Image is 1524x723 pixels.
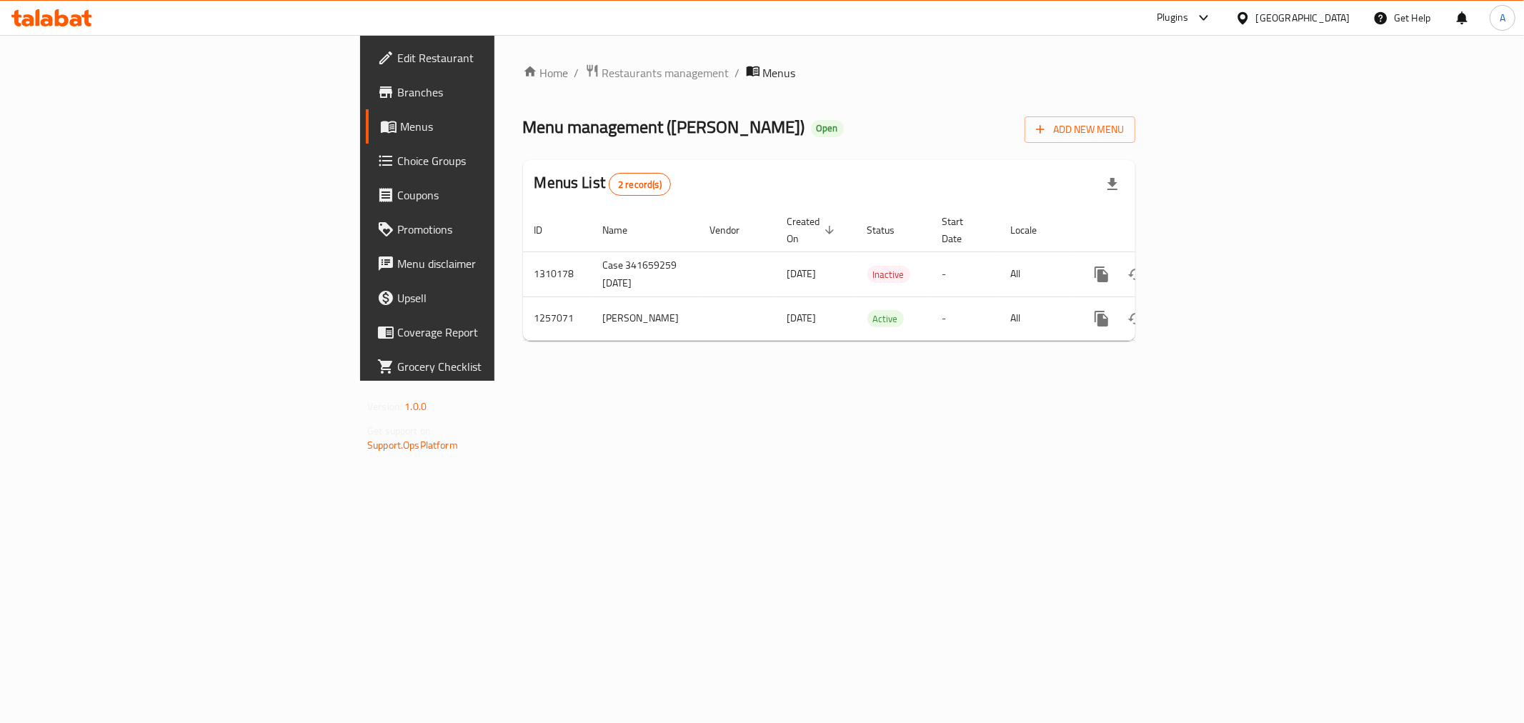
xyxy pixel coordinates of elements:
nav: breadcrumb [523,64,1135,82]
a: Choice Groups [366,144,614,178]
span: Branches [397,84,603,101]
a: Support.OpsPlatform [367,436,458,454]
span: Coupons [397,186,603,204]
span: Status [867,221,914,239]
a: Grocery Checklist [366,349,614,384]
span: Name [603,221,647,239]
span: Grocery Checklist [397,358,603,375]
div: Total records count [609,173,671,196]
span: Inactive [867,266,910,283]
button: Add New Menu [1025,116,1135,143]
span: ID [534,221,562,239]
td: [PERSON_NAME] [592,296,699,340]
td: All [1000,251,1073,296]
a: Promotions [366,212,614,246]
td: - [931,296,1000,340]
span: Coverage Report [397,324,603,341]
td: - [931,251,1000,296]
span: Upsell [397,289,603,306]
button: Change Status [1119,257,1153,291]
a: Coupons [366,178,614,212]
span: [DATE] [787,264,817,283]
li: / [735,64,740,81]
span: Menu management ( [PERSON_NAME] ) [523,111,805,143]
th: Actions [1073,209,1233,252]
span: Start Date [942,213,982,247]
div: Export file [1095,167,1130,201]
a: Menus [366,109,614,144]
span: Active [867,311,904,327]
span: Choice Groups [397,152,603,169]
button: more [1085,301,1119,336]
a: Coverage Report [366,315,614,349]
a: Branches [366,75,614,109]
a: Restaurants management [585,64,729,82]
div: Open [811,120,844,137]
span: [DATE] [787,309,817,327]
span: Vendor [710,221,759,239]
a: Menu disclaimer [366,246,614,281]
span: Locale [1011,221,1056,239]
h2: Menus List [534,172,671,196]
span: Menus [763,64,796,81]
button: Change Status [1119,301,1153,336]
table: enhanced table [523,209,1233,341]
span: Get support on: [367,422,433,440]
button: more [1085,257,1119,291]
span: Menus [400,118,603,135]
span: 2 record(s) [609,178,670,191]
span: Restaurants management [602,64,729,81]
div: [GEOGRAPHIC_DATA] [1256,10,1350,26]
span: 1.0.0 [404,397,427,416]
td: Case 341659259 [DATE] [592,251,699,296]
span: Add New Menu [1036,121,1124,139]
a: Upsell [366,281,614,315]
span: Edit Restaurant [397,49,603,66]
td: All [1000,296,1073,340]
div: Active [867,310,904,327]
span: A [1500,10,1505,26]
span: Promotions [397,221,603,238]
a: Edit Restaurant [366,41,614,75]
div: Plugins [1157,9,1188,26]
span: Open [811,122,844,134]
span: Created On [787,213,839,247]
span: Menu disclaimer [397,255,603,272]
span: Version: [367,397,402,416]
